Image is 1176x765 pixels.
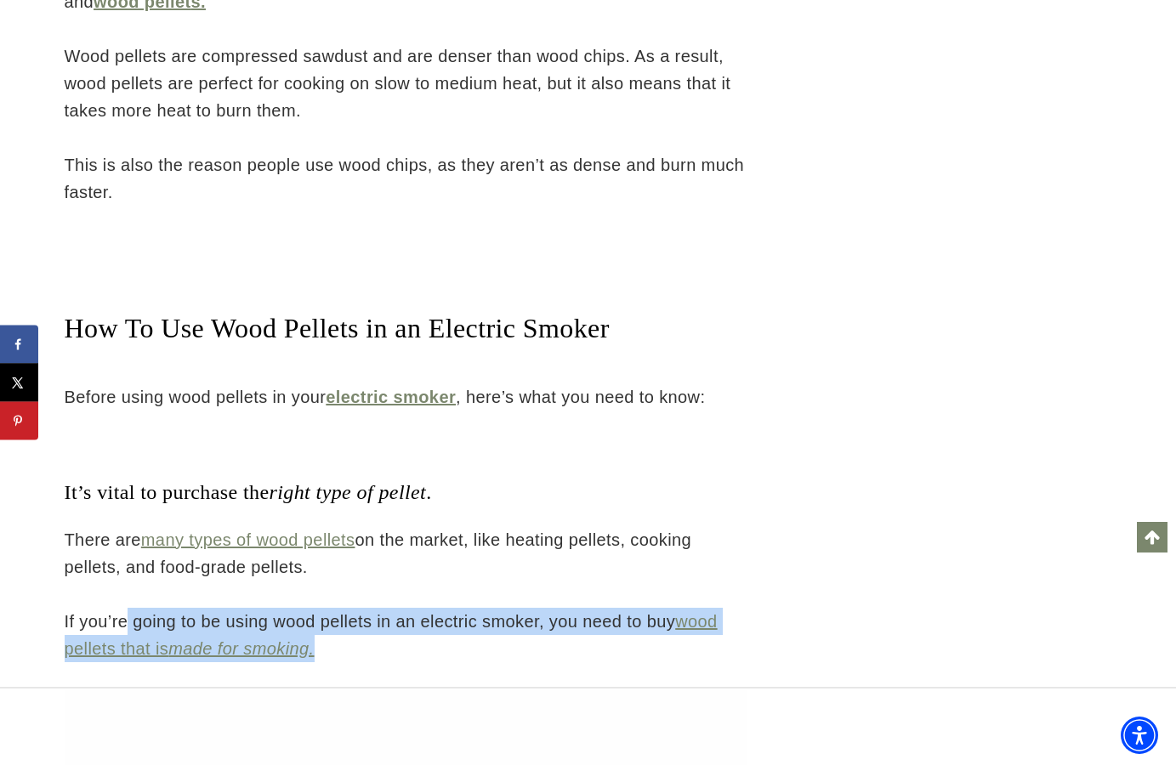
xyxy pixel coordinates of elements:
p: This is also the reason people use wood chips, as they aren’t as dense and burn much faster. [65,151,747,206]
p: Wood pellets are compressed sawdust and are denser than wood chips. As a result, wood pellets are... [65,42,747,124]
em: right type of pellet [270,481,427,503]
div: Accessibility Menu [1121,717,1158,754]
em: made for smoking. [168,639,314,658]
span: It’s vital to purchase the . [65,481,432,503]
span: How To Use Wood Pellets in an Electric Smoker [65,313,610,343]
a: Scroll to top [1137,522,1167,552]
a: wood pellets that ismade for smoking. [65,612,718,658]
p: There are on the market, like heating pellets, cooking pellets, and food-grade pellets. [65,526,747,581]
a: electric smoker [326,388,456,406]
a: many types of wood pellets [141,530,355,549]
p: Before using wood pellets in your , here’s what you need to know: [65,383,747,411]
p: If you’re going to be using wood pellets in an electric smoker, you need to buy [65,608,747,662]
